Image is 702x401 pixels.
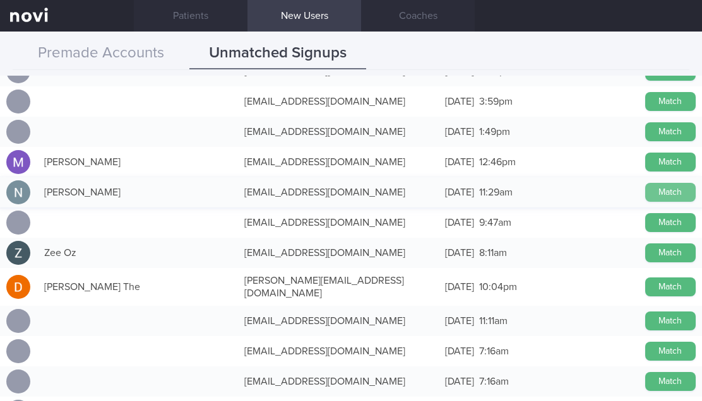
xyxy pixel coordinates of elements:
span: 12:46pm [479,157,516,167]
span: [DATE] [445,346,474,356]
div: [EMAIL_ADDRESS][DOMAIN_NAME] [238,240,438,265]
div: Zee Oz [38,240,238,265]
div: [EMAIL_ADDRESS][DOMAIN_NAME] [238,308,438,334]
div: [EMAIL_ADDRESS][DOMAIN_NAME] [238,149,438,175]
span: 7:16am [479,346,509,356]
button: Match [645,277,696,296]
button: Match [645,213,696,232]
span: [DATE] [445,66,474,76]
div: [PERSON_NAME] The [38,274,238,299]
span: 7:16am [479,376,509,386]
div: [EMAIL_ADDRESS][DOMAIN_NAME] [238,369,438,394]
span: 3:59pm [479,96,513,107]
span: [DATE] [445,96,474,107]
div: [PERSON_NAME] [38,149,238,175]
span: 10:04pm [479,282,517,292]
span: [DATE] [445,157,474,167]
span: [DATE] [445,282,474,292]
span: 11:11am [479,316,508,326]
div: [EMAIL_ADDRESS][DOMAIN_NAME] [238,210,438,235]
button: Match [645,243,696,262]
button: Match [645,92,696,111]
div: [EMAIL_ADDRESS][DOMAIN_NAME] [238,89,438,114]
button: Premade Accounts [13,38,189,69]
button: Match [645,342,696,361]
div: [EMAIL_ADDRESS][DOMAIN_NAME] [238,119,438,144]
div: [PERSON_NAME] [38,180,238,205]
span: [DATE] [445,316,474,326]
span: 8:11am [479,248,507,258]
span: [DATE] [445,187,474,197]
div: [EMAIL_ADDRESS][DOMAIN_NAME] [238,180,438,205]
span: [DATE] [445,376,474,386]
span: 4:06pm [479,66,513,76]
div: [PERSON_NAME][EMAIL_ADDRESS][DOMAIN_NAME] [238,268,438,306]
div: [EMAIL_ADDRESS][DOMAIN_NAME] [238,339,438,364]
button: Match [645,122,696,141]
button: Match [645,153,696,171]
span: [DATE] [445,248,474,258]
span: [DATE] [445,218,474,228]
span: 11:29am [479,187,513,197]
span: 9:47am [479,218,511,228]
button: Match [645,372,696,391]
button: Match [645,183,696,202]
button: Match [645,311,696,330]
button: Unmatched Signups [189,38,366,69]
span: 1:49pm [479,127,510,137]
span: [DATE] [445,127,474,137]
